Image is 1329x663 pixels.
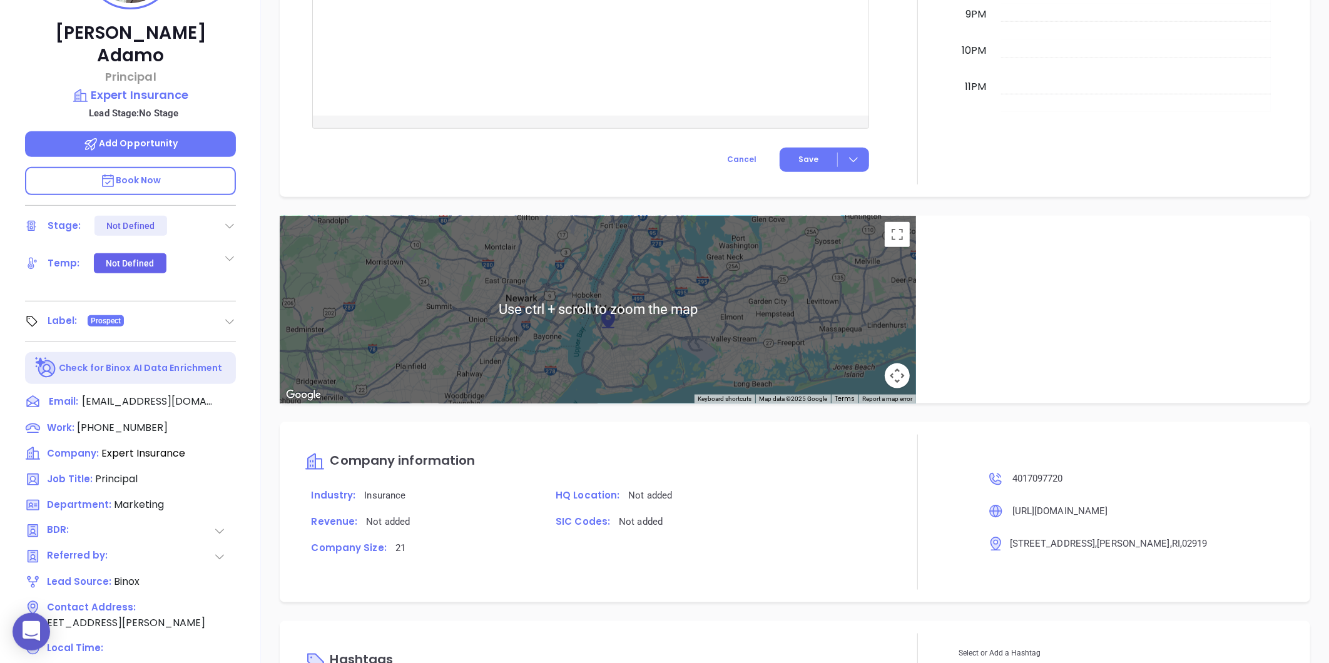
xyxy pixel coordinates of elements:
p: Select or Add a Hashtag [959,646,1285,660]
span: , [PERSON_NAME] [1095,538,1169,549]
span: Add Opportunity [83,137,178,149]
span: Job Title: [47,472,93,485]
span: Map data ©2025 Google [759,395,827,402]
span: Save [798,154,818,165]
span: Expert Insurance [101,446,185,460]
a: Company information [305,454,475,468]
span: [STREET_ADDRESS] [1010,538,1096,549]
span: Work : [47,421,74,434]
button: Save [780,148,869,172]
span: BDR: [47,523,112,539]
a: Expert Insurance [25,86,236,104]
button: Toggle fullscreen view [885,222,910,247]
p: Principal [25,68,236,85]
span: Principal [95,472,138,486]
span: [STREET_ADDRESS][PERSON_NAME] [25,615,205,630]
span: Binox [114,574,140,589]
span: [PHONE_NUMBER] [77,420,168,435]
span: HQ Location: [556,488,619,502]
span: Not added [366,516,410,527]
span: Not added [619,516,663,527]
span: Industry: [311,488,355,502]
img: Google [283,387,324,403]
span: , 02919 [1180,538,1208,549]
div: Temp: [48,254,80,273]
span: Contact Address: [47,600,136,614]
button: Cancel [704,148,780,172]
span: 21 [395,542,405,554]
span: Department: [47,498,111,511]
button: Map camera controls [885,363,910,388]
p: [PERSON_NAME] Adamo [25,22,236,67]
span: Prospect [91,314,121,328]
img: Ai-Enrich-DaqCidB-.svg [35,357,57,379]
div: Stage: [48,216,81,235]
a: Terms (opens in new tab) [835,394,855,403]
p: Lead Stage: No Stage [31,105,236,121]
span: Revenue: [311,515,357,528]
span: Insurance [364,490,405,501]
span: , RI [1170,538,1180,549]
span: [URL][DOMAIN_NAME] [1012,505,1108,517]
span: Not added [628,490,672,501]
p: Check for Binox AI Data Enrichment [59,362,222,375]
div: Label: [48,311,78,330]
span: Marketing [114,497,164,512]
a: Open this area in Google Maps (opens a new window) [283,387,324,403]
span: Referred by: [47,549,112,564]
span: SIC Codes: [556,515,610,528]
span: Cancel [727,154,756,164]
div: 10pm [959,43,989,58]
div: 11pm [962,79,989,94]
span: Company: [47,447,99,460]
span: Company Size: [311,541,386,554]
span: Email: [49,394,78,410]
span: 4017097720 [1012,473,1063,484]
span: Company information [330,452,475,469]
div: 9pm [963,7,989,22]
span: Lead Source: [47,575,111,588]
span: Local Time: [47,641,103,654]
a: Report a map error [862,395,912,402]
button: Keyboard shortcuts [698,395,751,403]
span: Book Now [100,174,161,186]
div: Not Defined [106,253,154,273]
span: [EMAIL_ADDRESS][DOMAIN_NAME] [82,394,213,409]
div: Not Defined [106,216,155,236]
